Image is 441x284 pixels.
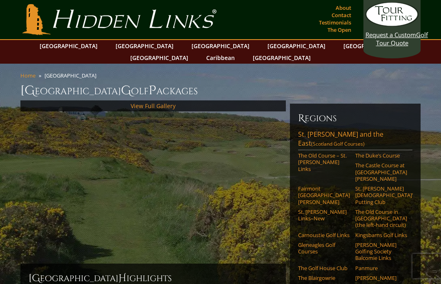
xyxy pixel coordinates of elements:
[249,52,315,64] a: [GEOGRAPHIC_DATA]
[330,9,353,21] a: Contact
[355,209,407,229] a: The Old Course in [GEOGRAPHIC_DATA] (the left-hand circuit)
[355,185,407,205] a: St. [PERSON_NAME] [DEMOGRAPHIC_DATA]’ Putting Club
[298,232,350,238] a: Carnoustie Golf Links
[298,152,350,172] a: The Old Course – St. [PERSON_NAME] Links
[126,52,192,64] a: [GEOGRAPHIC_DATA]
[317,17,353,28] a: Testimonials
[355,265,407,271] a: Panmure
[298,209,350,222] a: St. [PERSON_NAME] Links–New
[355,152,407,159] a: The Duke’s Course
[36,40,102,52] a: [GEOGRAPHIC_DATA]
[325,24,353,35] a: The Open
[355,162,407,182] a: The Castle Course at [GEOGRAPHIC_DATA][PERSON_NAME]
[131,102,176,110] a: View Full Gallery
[298,265,350,271] a: The Golf House Club
[111,40,178,52] a: [GEOGRAPHIC_DATA]
[311,140,365,147] span: (Scotland Golf Courses)
[45,72,100,79] li: [GEOGRAPHIC_DATA]
[187,40,254,52] a: [GEOGRAPHIC_DATA]
[298,275,350,281] a: The Blairgowrie
[355,242,407,262] a: [PERSON_NAME] Golfing Society Balcomie Links
[365,31,416,39] span: Request a Custom
[298,130,412,150] a: St. [PERSON_NAME] and the East(Scotland Golf Courses)
[339,40,405,52] a: [GEOGRAPHIC_DATA]
[20,72,36,79] a: Home
[334,2,353,13] a: About
[263,40,330,52] a: [GEOGRAPHIC_DATA]
[20,82,421,99] h1: [GEOGRAPHIC_DATA] olf ackages
[365,2,419,47] a: Request a CustomGolf Tour Quote
[355,232,407,238] a: Kingsbarns Golf Links
[298,242,350,255] a: Gleneagles Golf Courses
[298,185,350,205] a: Fairmont [GEOGRAPHIC_DATA][PERSON_NAME]
[121,82,131,99] span: G
[149,82,156,99] span: P
[355,275,407,281] a: [PERSON_NAME]
[298,112,412,125] h6: Regions
[202,52,239,64] a: Caribbean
